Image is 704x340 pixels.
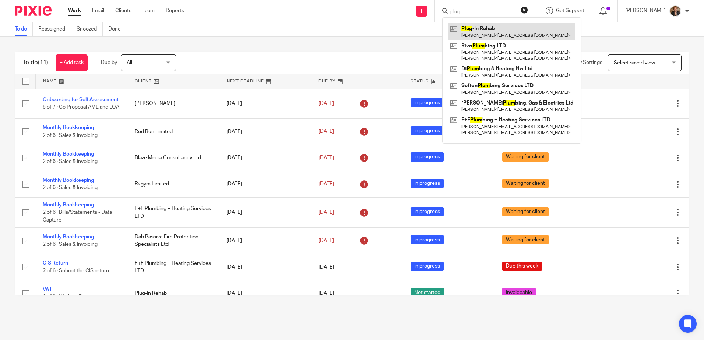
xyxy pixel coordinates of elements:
[219,254,311,280] td: [DATE]
[318,101,334,106] span: [DATE]
[56,54,88,71] a: + Add task
[43,202,94,208] a: Monthly Bookkeeping
[127,197,219,227] td: F+F Plumbing + Heating Services LTD
[502,152,549,162] span: Waiting for client
[43,105,119,110] span: 5 of 7 · Go Proposal AML and LOA
[43,159,98,164] span: 2 of 6 · Sales & Invoicing
[127,145,219,171] td: Blaze Media Consultancy Ltd
[614,60,655,65] span: Select saved view
[669,5,681,17] img: WhatsApp%20Image%202025-04-23%20at%2010.20.30_16e186ec.jpg
[521,6,528,14] button: Clear
[411,262,444,271] span: In progress
[43,287,52,292] a: VAT
[571,60,602,65] span: View Settings
[219,228,311,254] td: [DATE]
[127,171,219,197] td: Rxgym Limited
[43,242,98,247] span: 2 of 6 · Sales & Invoicing
[22,59,48,67] h1: To do
[411,207,444,216] span: In progress
[43,234,94,240] a: Monthly Bookkeeping
[318,155,334,160] span: [DATE]
[108,22,126,36] a: Done
[43,268,109,273] span: 2 of 6 · Submit the CIS return
[318,238,334,243] span: [DATE]
[43,133,98,138] span: 2 of 6 · Sales & Invoicing
[43,97,119,102] a: Onboarding for Self Assessment
[411,288,444,297] span: Not started
[101,59,117,66] p: Due by
[15,22,33,36] a: To do
[411,235,444,244] span: In progress
[411,98,444,107] span: In progress
[92,7,104,14] a: Email
[502,235,549,244] span: Waiting for client
[411,179,444,188] span: In progress
[43,261,68,266] a: CIS Return
[43,152,94,157] a: Monthly Bookkeeping
[43,178,94,183] a: Monthly Bookkeeping
[219,89,311,118] td: [DATE]
[127,254,219,280] td: F+F Plumbing + Heating Services LTD
[219,280,311,307] td: [DATE]
[450,9,516,15] input: Search
[502,288,536,297] span: Invoiceable
[219,171,311,197] td: [DATE]
[43,294,95,300] span: 1 of 9 · Working Papers
[219,145,311,171] td: [DATE]
[219,197,311,227] td: [DATE]
[502,262,542,271] span: Due this week
[127,228,219,254] td: Dab Passive Fire Protection Specialists Ltd
[43,185,98,191] span: 2 of 6 · Sales & Invoicing
[166,7,184,14] a: Reports
[318,291,334,296] span: [DATE]
[318,265,334,270] span: [DATE]
[43,125,94,130] a: Monthly Bookkeeping
[127,89,219,118] td: [PERSON_NAME]
[411,126,444,135] span: In progress
[318,129,334,134] span: [DATE]
[38,60,48,65] span: (11)
[556,8,584,13] span: Get Support
[77,22,103,36] a: Snoozed
[127,60,132,65] span: All
[38,22,71,36] a: Reassigned
[43,210,112,223] span: 2 of 6 · Bills/Statements - Data Capture
[142,7,155,14] a: Team
[318,210,334,215] span: [DATE]
[15,6,52,16] img: Pixie
[219,118,311,145] td: [DATE]
[127,280,219,307] td: Plug-In Rehab
[502,179,549,188] span: Waiting for client
[68,7,81,14] a: Work
[127,118,219,145] td: Red Run Limited
[502,207,549,216] span: Waiting for client
[411,152,444,162] span: In progress
[115,7,131,14] a: Clients
[625,7,666,14] p: [PERSON_NAME]
[318,181,334,187] span: [DATE]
